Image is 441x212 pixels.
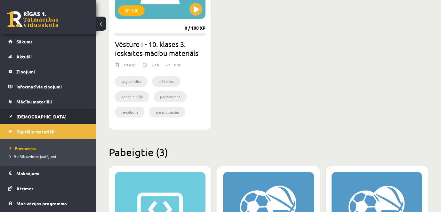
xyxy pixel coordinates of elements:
span: Sākums [16,39,33,44]
a: Aktuāli [8,49,88,64]
a: Atzīmes [8,181,88,196]
a: [DEMOGRAPHIC_DATA] [8,109,88,124]
legend: Ziņojumi [16,64,88,79]
a: Motivācijas programma [8,196,88,211]
span: Mācību materiāli [16,99,52,104]
div: 19 uzd. [124,62,136,72]
span: Atzīmes [16,185,34,191]
a: Ziņojumi [8,64,88,79]
span: [DEMOGRAPHIC_DATA] [16,114,67,119]
li: piētisms [152,76,180,87]
li: apgaismība [115,76,148,87]
li: konstitūcija [115,91,149,102]
legend: Maksājumi [16,166,88,181]
p: 20 h [151,62,159,68]
li: emancipācija [149,107,185,117]
span: Programma [10,146,36,151]
a: Digitālie materiāli [8,124,88,139]
div: XP 100 [118,5,145,16]
a: Rīgas 1. Tālmācības vidusskola [7,11,58,27]
span: Motivācijas programma [16,201,67,206]
li: parlaments [154,91,187,102]
a: Biežāk uzdotie jautājumi [10,154,90,159]
a: Maksājumi [8,166,88,181]
a: Sākums [8,34,88,49]
a: Informatīvie ziņojumi [8,79,88,94]
h2: Pabeigtie (3) [109,146,428,158]
a: Programma [10,145,90,151]
p: 0 % [174,62,180,68]
h2: Vēsture i - 10. klases 3. ieskaites mācību materiāls [115,40,205,57]
legend: Informatīvie ziņojumi [16,79,88,94]
span: Aktuāli [16,54,32,59]
a: Mācību materiāli [8,94,88,109]
span: Biežāk uzdotie jautājumi [10,154,56,159]
span: Digitālie materiāli [16,129,54,134]
li: revolūcija [115,107,145,117]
